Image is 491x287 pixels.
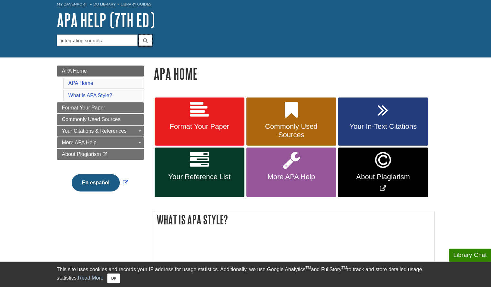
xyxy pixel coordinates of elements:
[62,105,105,110] span: Format Your Paper
[57,10,155,30] a: APA Help (7th Ed)
[57,66,144,77] a: APA Home
[62,128,127,134] span: Your Citations & References
[62,151,101,157] span: About Plagiarism
[57,35,138,46] input: Search DU's APA Guide
[338,148,428,197] a: Link opens in new window
[57,102,144,113] a: Format Your Paper
[154,66,435,82] h1: APA Home
[342,266,347,270] sup: TM
[338,97,428,146] a: Your In-Text Citations
[72,174,120,191] button: En español
[251,122,331,139] span: Commonly Used Sources
[93,2,116,6] a: DU Library
[57,66,144,202] div: Guide Page Menu
[62,117,120,122] span: Commonly Used Sources
[57,114,144,125] a: Commonly Used Sources
[246,148,336,197] a: More APA Help
[159,122,240,131] span: Format Your Paper
[305,266,311,270] sup: TM
[155,97,244,146] a: Format Your Paper
[57,149,144,160] a: About Plagiarism
[159,173,240,181] span: Your Reference List
[57,2,87,7] a: My Davenport
[102,152,108,157] i: This link opens in a new window
[57,137,144,148] a: More APA Help
[57,266,435,283] div: This site uses cookies and records your IP address for usage statistics. Additionally, we use Goo...
[251,173,331,181] span: More APA Help
[57,126,144,137] a: Your Citations & References
[70,180,130,185] a: Link opens in new window
[62,140,97,145] span: More APA Help
[154,211,434,228] h2: What is APA Style?
[449,249,491,262] button: Library Chat
[155,148,244,197] a: Your Reference List
[62,68,87,74] span: APA Home
[121,2,151,6] a: Library Guides
[343,122,423,131] span: Your In-Text Citations
[246,97,336,146] a: Commonly Used Sources
[107,273,120,283] button: Close
[68,80,93,86] a: APA Home
[68,93,112,98] a: What is APA Style?
[78,275,103,281] a: Read More
[343,173,423,181] span: About Plagiarism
